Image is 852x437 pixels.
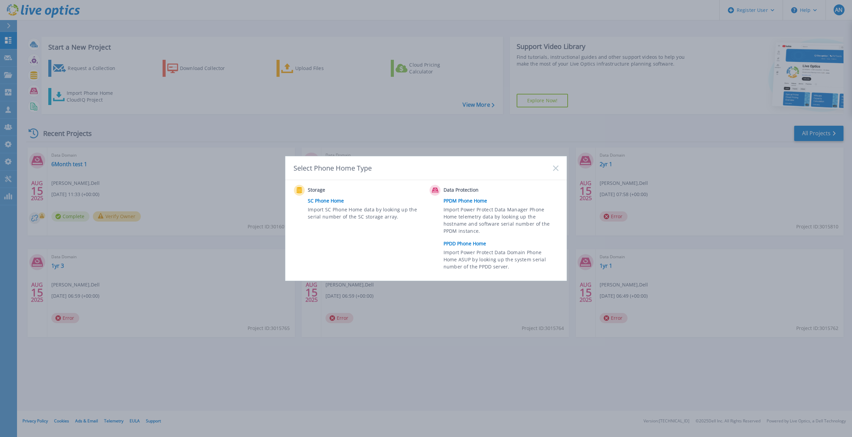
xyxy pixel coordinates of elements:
span: Storage [308,186,375,194]
span: Import Power Protect Data Domain Phone Home ASUP by looking up the system serial number of the PP... [444,249,557,272]
a: PPDM Phone Home [444,196,562,206]
div: Select Phone Home Type [294,163,372,173]
span: Data Protection [444,186,511,194]
a: PPDD Phone Home [444,239,562,249]
span: Import SC Phone Home data by looking up the serial number of the SC storage array. [308,206,421,222]
span: Import Power Protect Data Manager Phone Home telemetry data by looking up the hostname and softwa... [444,206,557,237]
a: SC Phone Home [308,196,426,206]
